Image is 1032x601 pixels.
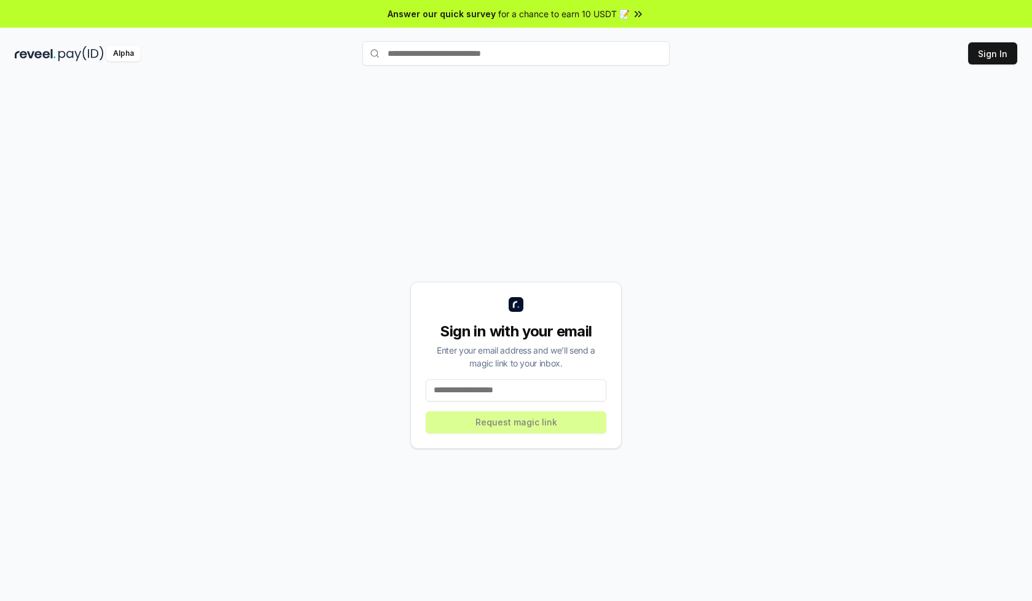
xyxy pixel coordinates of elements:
[426,322,606,341] div: Sign in with your email
[388,7,496,20] span: Answer our quick survey
[426,344,606,370] div: Enter your email address and we’ll send a magic link to your inbox.
[15,46,56,61] img: reveel_dark
[968,42,1017,64] button: Sign In
[106,46,141,61] div: Alpha
[509,297,523,312] img: logo_small
[58,46,104,61] img: pay_id
[498,7,630,20] span: for a chance to earn 10 USDT 📝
